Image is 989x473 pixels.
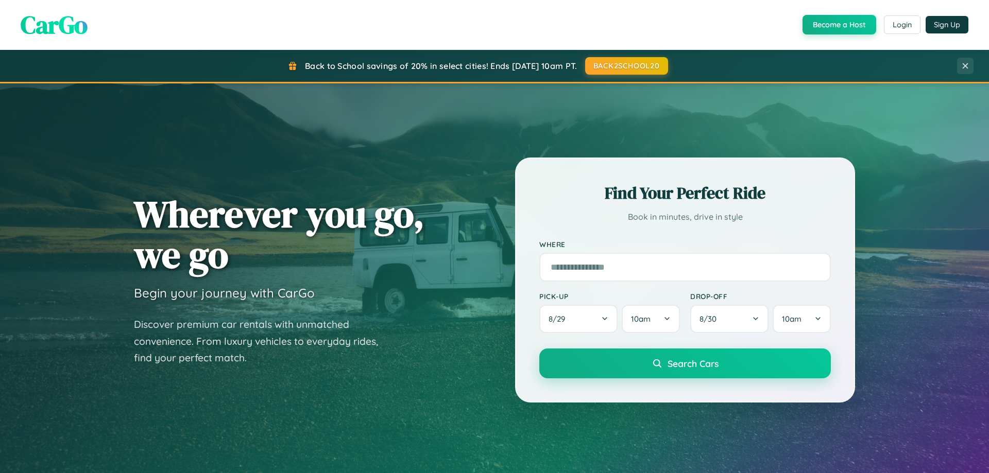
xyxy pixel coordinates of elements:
button: 8/30 [690,305,769,333]
span: 10am [782,314,802,324]
span: CarGo [21,8,88,42]
button: 10am [622,305,680,333]
p: Book in minutes, drive in style [539,209,831,224]
span: 8 / 29 [549,314,570,324]
p: Discover premium car rentals with unmatched convenience. From luxury vehicles to everyday rides, ... [134,316,391,366]
button: 10am [773,305,831,333]
span: Back to School savings of 20% in select cities! Ends [DATE] 10am PT. [305,61,577,71]
button: Search Cars [539,348,831,378]
label: Drop-off [690,292,831,301]
label: Where [539,240,831,249]
button: BACK2SCHOOL20 [585,57,668,75]
span: 10am [631,314,651,324]
h1: Wherever you go, we go [134,194,424,275]
h3: Begin your journey with CarGo [134,285,315,301]
span: Search Cars [668,358,719,369]
label: Pick-up [539,292,680,301]
button: Become a Host [803,15,876,34]
span: 8 / 30 [700,314,722,324]
h2: Find Your Perfect Ride [539,182,831,204]
button: 8/29 [539,305,618,333]
button: Sign Up [926,16,968,33]
button: Login [884,15,920,34]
